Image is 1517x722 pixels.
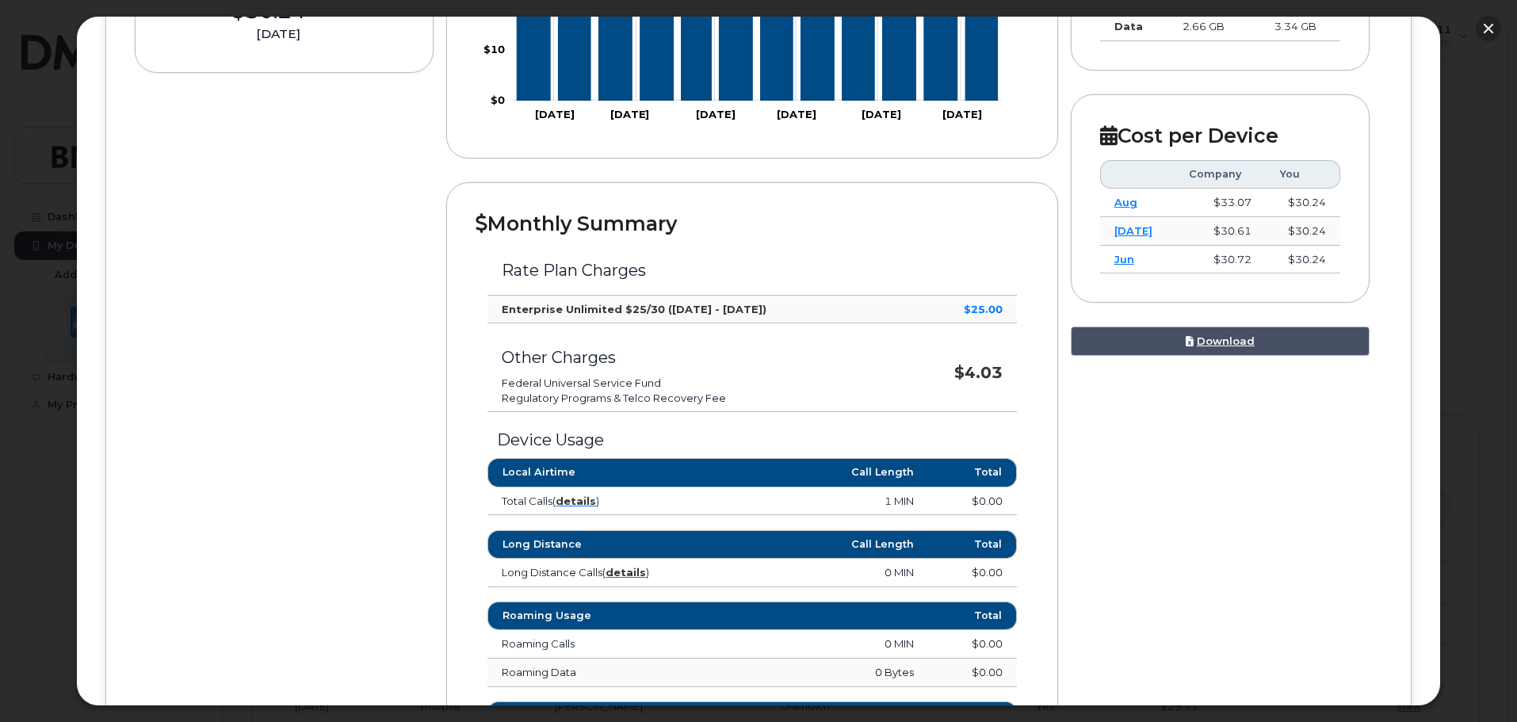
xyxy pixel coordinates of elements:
[1448,653,1505,710] iframe: Messenger Launcher
[487,530,708,559] th: Long Distance
[708,487,928,516] td: 1 MIN
[708,530,928,559] th: Call Length
[602,566,649,579] span: ( )
[708,659,928,687] td: 0 Bytes
[487,659,708,687] td: Roaming Data
[928,659,1016,687] td: $0.00
[928,602,1016,630] th: Total
[556,495,596,507] a: details
[928,559,1016,587] td: $0.00
[606,566,646,579] a: details
[708,630,928,659] td: 0 MIN
[487,602,708,630] th: Roaming Usage
[487,559,708,587] td: Long Distance Calls
[928,630,1016,659] td: $0.00
[487,630,708,659] td: Roaming Calls
[708,559,928,587] td: 0 MIN
[552,495,599,507] span: ( )
[928,530,1016,559] th: Total
[487,487,708,516] td: Total Calls
[928,487,1016,516] td: $0.00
